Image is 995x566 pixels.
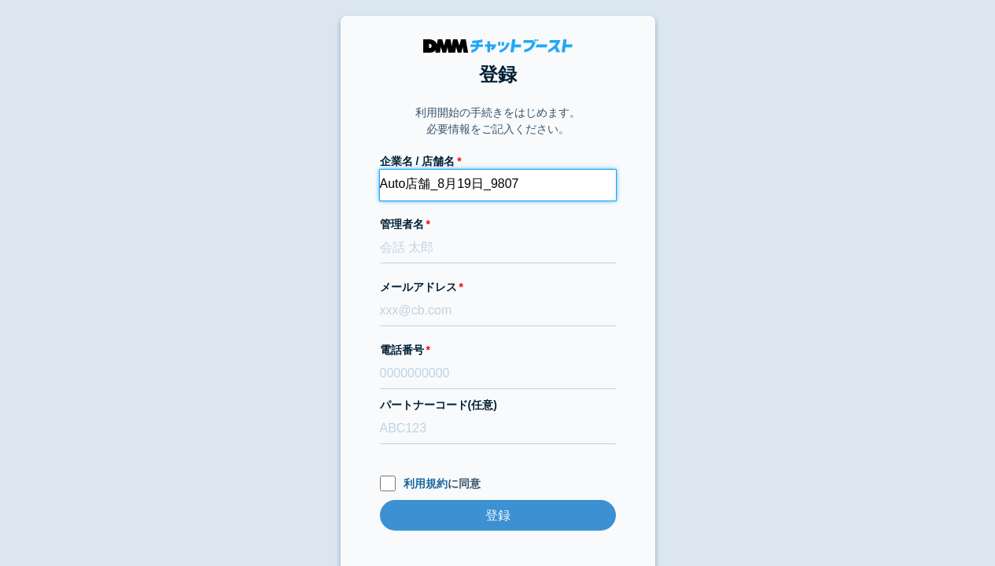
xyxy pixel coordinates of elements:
[380,296,616,326] input: xxx@cb.com
[380,358,616,389] input: 0000000000
[380,233,616,263] input: 会話 太郎
[380,500,616,531] input: 登録
[380,397,616,413] label: パートナーコード(任意)
[380,61,616,89] h1: 登録
[380,476,396,491] input: 利用規約に同意
[380,476,616,492] label: に同意
[380,216,616,233] label: 管理者名
[380,170,616,200] input: 株式会社チャットブースト
[380,413,616,444] input: ABC123
[415,105,580,138] p: 利用開始の手続きをはじめます。 必要情報をご記入ください。
[380,279,616,296] label: メールアドレス
[423,39,573,53] img: DMMチャットブースト
[404,477,448,490] a: 利用規約
[380,153,616,170] label: 企業名 / 店舗名
[380,342,616,358] label: 電話番号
